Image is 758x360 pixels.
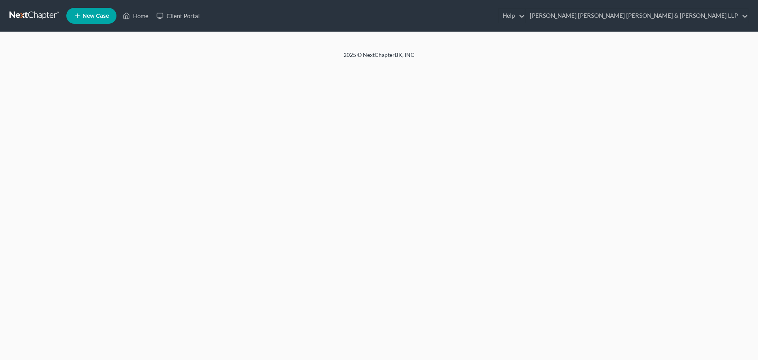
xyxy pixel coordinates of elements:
a: Client Portal [152,9,204,23]
a: [PERSON_NAME] [PERSON_NAME] [PERSON_NAME] & [PERSON_NAME] LLP [526,9,748,23]
new-legal-case-button: New Case [66,8,116,24]
div: 2025 © NextChapterBK, INC [154,51,604,65]
a: Help [499,9,525,23]
a: Home [119,9,152,23]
